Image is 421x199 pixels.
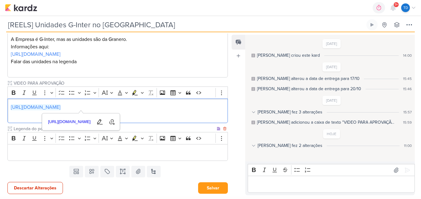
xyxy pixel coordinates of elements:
span: [URL][DOMAIN_NAME] [46,118,93,126]
span: 9+ [395,2,398,7]
button: Salvar [198,182,228,194]
input: Texto sem título [12,80,228,86]
p: Informações aqui: [11,43,225,51]
p: Td [403,5,408,11]
div: Thais de carvalho [401,3,410,12]
img: kardz.app [5,4,37,11]
button: Descartar Alterações [7,182,63,194]
div: MARIANA criou este kard [257,52,320,59]
input: Kard Sem Título [6,19,365,30]
div: Este log é visível à todos no kard [251,54,255,57]
div: MARIANA alterou a data de entrega para 20/10 [257,86,361,92]
div: MARIANA alterou a data de entrega para 17/10 [257,75,360,82]
div: 15:45 [403,76,412,82]
div: Este log é visível à todos no kard [251,121,255,124]
div: Editor toolbar [248,164,415,176]
p: Falar das unidades na legenda [11,58,225,65]
a: [URL][DOMAIN_NAME] [46,117,93,127]
div: 15:57 [403,109,412,115]
div: Editor editing area: main [7,16,228,78]
div: Sarah adicionou a caixa de texto "VIDEO PARA APROVAÇÃO" [257,119,394,126]
div: 11:00 [404,143,412,148]
div: Editor editing area: main [248,176,415,193]
div: Ligar relógio [370,22,374,27]
a: [URL][DOMAIN_NAME] [11,104,60,110]
div: Editor toolbar [7,86,228,99]
div: Editor editing area: main [7,99,228,123]
div: Editor toolbar [7,132,228,144]
div: [PERSON_NAME] fez 2 alterações [258,142,322,149]
div: Este log é visível à todos no kard [251,87,255,91]
div: 15:59 [403,120,412,125]
div: [PERSON_NAME] fez 3 alterações [258,109,322,115]
div: 14:00 [403,53,412,58]
a: [URL][DOMAIN_NAME] [11,51,60,57]
input: Texto sem título [12,126,215,132]
div: Editor editing area: main [7,144,228,161]
div: Este log é visível à todos no kard [251,77,255,81]
div: 15:46 [403,86,412,92]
